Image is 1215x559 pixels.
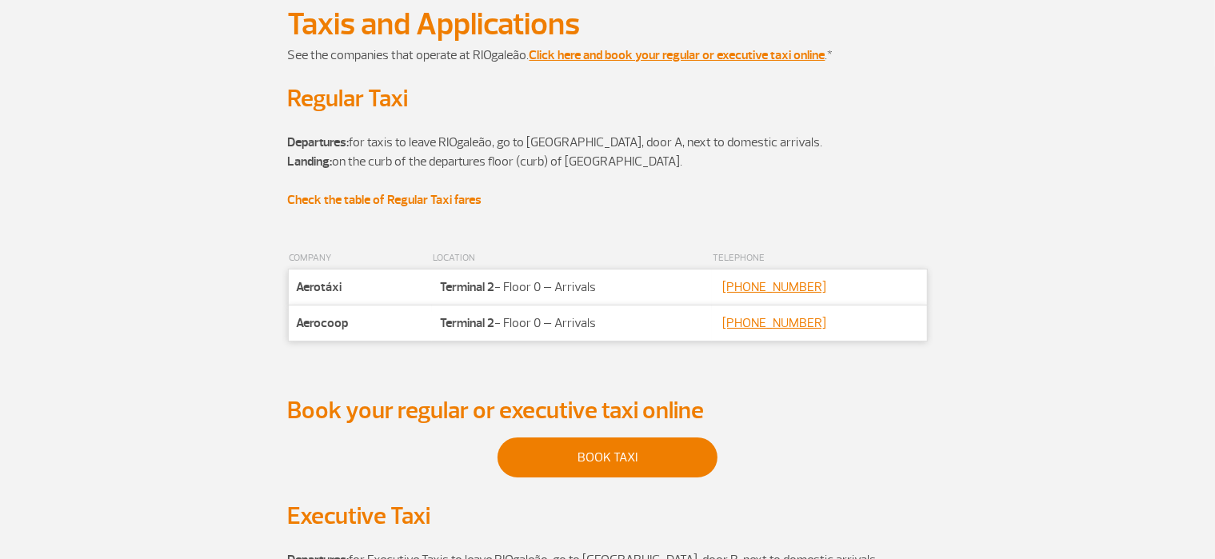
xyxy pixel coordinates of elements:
p: on the curb of the departures floor (curb) of [GEOGRAPHIC_DATA]. [288,152,928,210]
h1: Taxis and Applications [288,10,928,38]
a: Check the table of Regular Taxi fares [288,192,482,208]
strong: Terminal 2 [440,279,494,295]
h2: Executive Taxi [288,501,928,531]
strong: Aerotáxi [297,279,342,295]
strong: Departures: [288,134,350,150]
a: [PHONE_NUMBER] [722,315,826,331]
p: See the companies that operate at RIOgaleão. .* [288,46,928,65]
strong: Landing: [288,154,333,170]
th: TELEPHONE [712,248,927,270]
th: LOCATION [432,248,712,270]
h2: Regular Taxi [288,84,928,114]
strong: Terminal 2 [440,315,494,331]
p: for taxis to leave RIOgaleão, go to [GEOGRAPHIC_DATA], door A, next to domestic arrivals. [288,133,928,152]
a: BOOK TAXI [498,437,717,477]
td: - Floor 0 – Arrivals [432,305,712,341]
h2: Book your regular or executive taxi online [288,396,928,425]
th: COMPANY [288,248,432,270]
a: [PHONE_NUMBER] [722,279,826,295]
strong: Aerocoop [297,315,349,331]
a: Click here and book your regular or executive taxi online [530,47,825,63]
td: - Floor 0 – Arrivals [432,270,712,305]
